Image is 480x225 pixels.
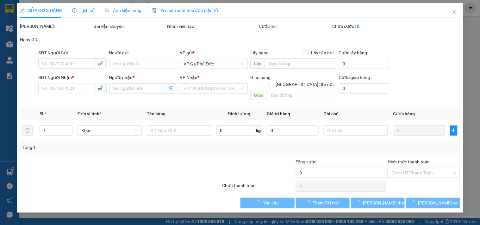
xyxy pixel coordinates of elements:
span: edit [20,8,24,13]
span: Lấy [251,58,265,69]
span: Lấy tận nơi [309,49,336,56]
div: Chưa thanh toán [221,182,295,193]
span: plus [450,128,457,133]
div: SĐT Người Gửi [38,49,106,56]
span: phone [98,85,103,90]
th: Ghi chú [321,108,390,120]
div: Gói vận chuyển: [94,23,166,30]
label: Hình thức thanh toán [388,159,430,164]
span: kg [255,125,262,136]
span: Định lượng [228,111,250,116]
label: Cước giao hàng [339,75,370,80]
span: VP Ga Phủ Đức [184,59,244,69]
span: clock-circle [72,8,77,13]
span: SỬA ĐƠN HÀNG [20,8,62,13]
span: Tên hàng [147,111,165,116]
span: phone [98,61,103,66]
span: Giá trị hàng [267,111,290,116]
button: [PERSON_NAME] thay đổi [351,198,405,208]
span: loading [306,200,313,205]
img: icon [152,8,157,13]
span: Khác [81,126,138,135]
span: Đơn vị tính [78,111,101,116]
input: Ghi Chú [324,125,388,136]
span: loading [356,200,363,205]
button: Yêu cầu [241,198,295,208]
button: plus [450,125,458,136]
input: VD: Bàn, Ghế [147,125,211,136]
input: Cước lấy hàng [339,59,390,69]
span: Tổng cước [296,159,317,164]
button: Close [446,3,463,21]
span: user-add [168,86,173,91]
span: Ảnh kiện hàng [105,8,141,13]
button: delete [22,125,33,136]
span: loading [256,200,263,205]
span: [GEOGRAPHIC_DATA] tận nơi [273,81,336,88]
input: Cước giao hàng [339,83,390,94]
span: [PERSON_NAME] thay đổi [363,199,414,206]
div: SĐT Người Nhận [38,74,106,81]
span: SL [40,111,45,116]
div: Nhân viên tạo: [167,23,258,30]
span: loading [411,200,418,205]
span: Giao hàng [251,75,271,80]
button: Thêm ĐH mới [296,198,350,208]
div: Ngày GD: [20,36,92,43]
span: picture [105,8,109,13]
span: Lịch sử [72,8,95,13]
span: [PERSON_NAME] và In [418,199,463,206]
div: [PERSON_NAME]: [20,23,92,30]
span: Yêu cầu xuất hóa đơn điện tử [152,8,218,13]
span: close [452,9,457,14]
label: Cước lấy hàng [339,50,367,55]
div: Tổng: 1 [22,144,186,151]
span: Giao [251,90,267,100]
div: VP gửi [180,49,248,56]
span: Lấy hàng [251,50,269,55]
div: Người gửi [109,49,177,56]
span: Thêm ĐH mới [313,199,340,206]
button: [PERSON_NAME] và In [406,198,460,208]
span: VP Nhận [180,75,197,80]
div: Người nhận [109,74,177,81]
b: 0 [357,24,360,29]
div: Cước rồi : [259,23,331,30]
input: Dọc đường [267,90,336,100]
input: 0 [393,125,445,136]
span: Cước hàng [393,111,415,116]
div: Chưa cước : [333,23,405,30]
span: Yêu cầu [263,199,279,206]
input: Dọc đường [265,58,336,69]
